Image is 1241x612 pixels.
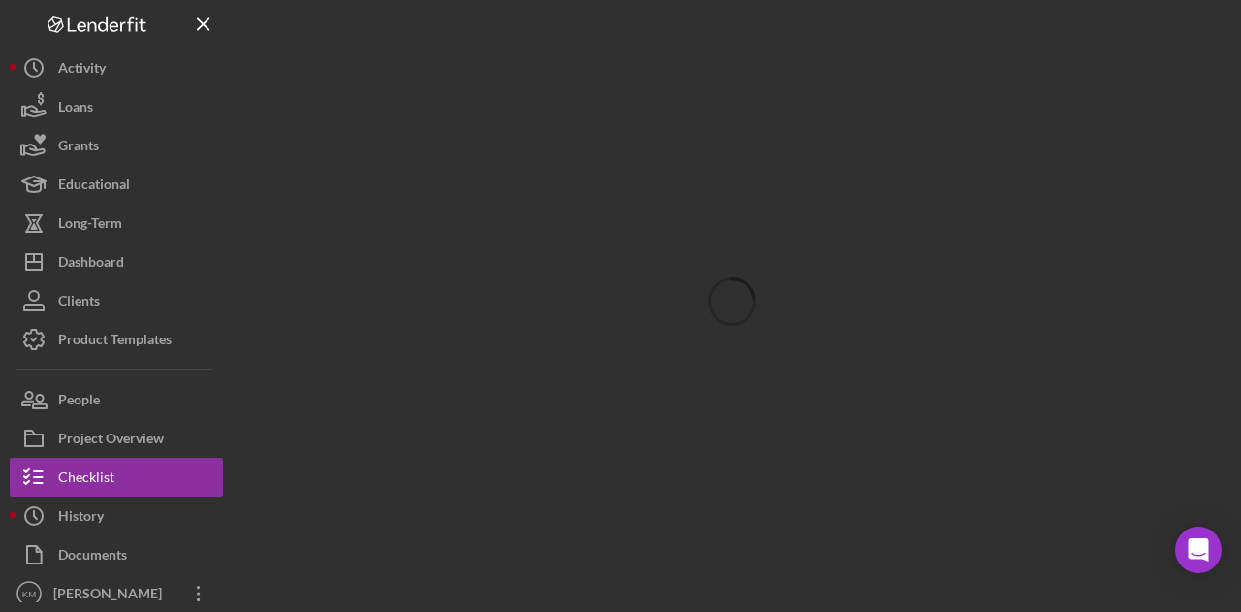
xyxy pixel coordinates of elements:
button: Clients [10,281,223,320]
button: People [10,380,223,419]
button: Loans [10,87,223,126]
div: Checklist [58,458,114,501]
div: Loans [58,87,93,131]
div: Open Intercom Messenger [1175,527,1222,573]
button: Dashboard [10,242,223,281]
button: Grants [10,126,223,165]
button: Activity [10,48,223,87]
div: Educational [58,165,130,209]
button: History [10,497,223,535]
div: History [58,497,104,540]
button: Project Overview [10,419,223,458]
button: Documents [10,535,223,574]
button: Long-Term [10,204,223,242]
div: Long-Term [58,204,122,247]
div: Project Overview [58,419,164,463]
text: KM [22,589,36,599]
div: Dashboard [58,242,124,286]
button: Educational [10,165,223,204]
div: Activity [58,48,106,92]
div: Grants [58,126,99,170]
div: Clients [58,281,100,325]
div: Product Templates [58,320,172,364]
div: People [58,380,100,424]
button: Product Templates [10,320,223,359]
div: Documents [58,535,127,579]
button: Checklist [10,458,223,497]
